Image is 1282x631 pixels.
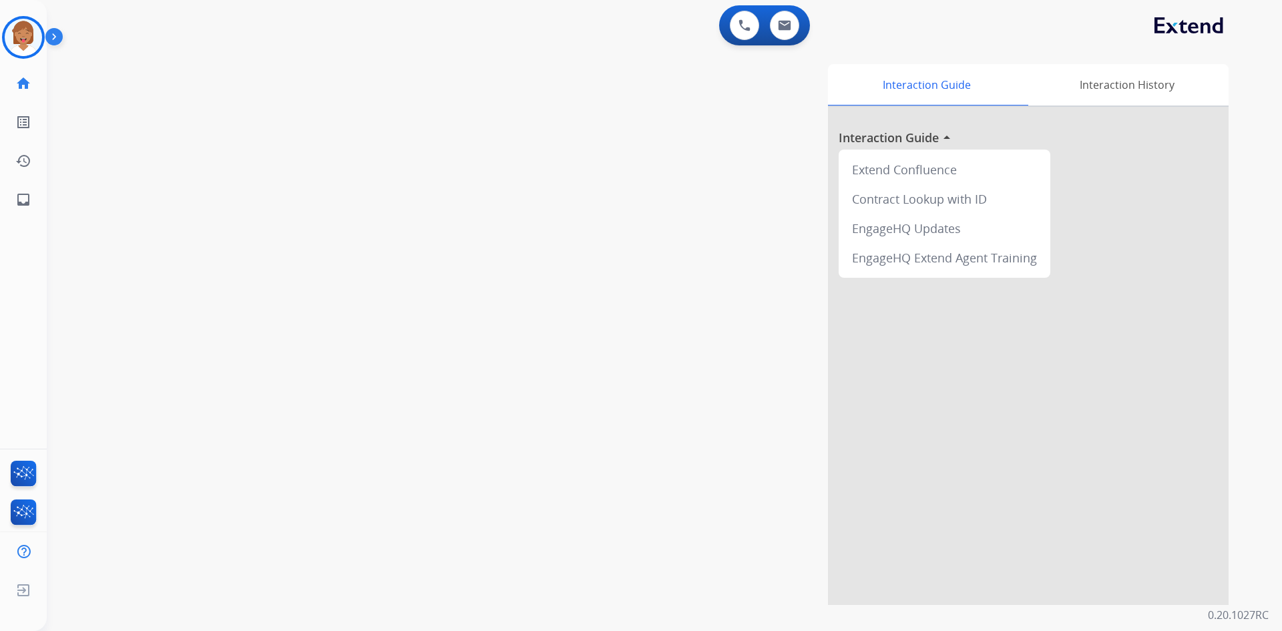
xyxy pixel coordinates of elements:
p: 0.20.1027RC [1208,607,1269,623]
div: Extend Confluence [844,155,1045,184]
mat-icon: inbox [15,192,31,208]
img: avatar [5,19,42,56]
div: EngageHQ Updates [844,214,1045,243]
div: EngageHQ Extend Agent Training [844,243,1045,272]
div: Interaction Guide [828,64,1025,106]
mat-icon: home [15,75,31,91]
mat-icon: list_alt [15,114,31,130]
div: Contract Lookup with ID [844,184,1045,214]
mat-icon: history [15,153,31,169]
div: Interaction History [1025,64,1229,106]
